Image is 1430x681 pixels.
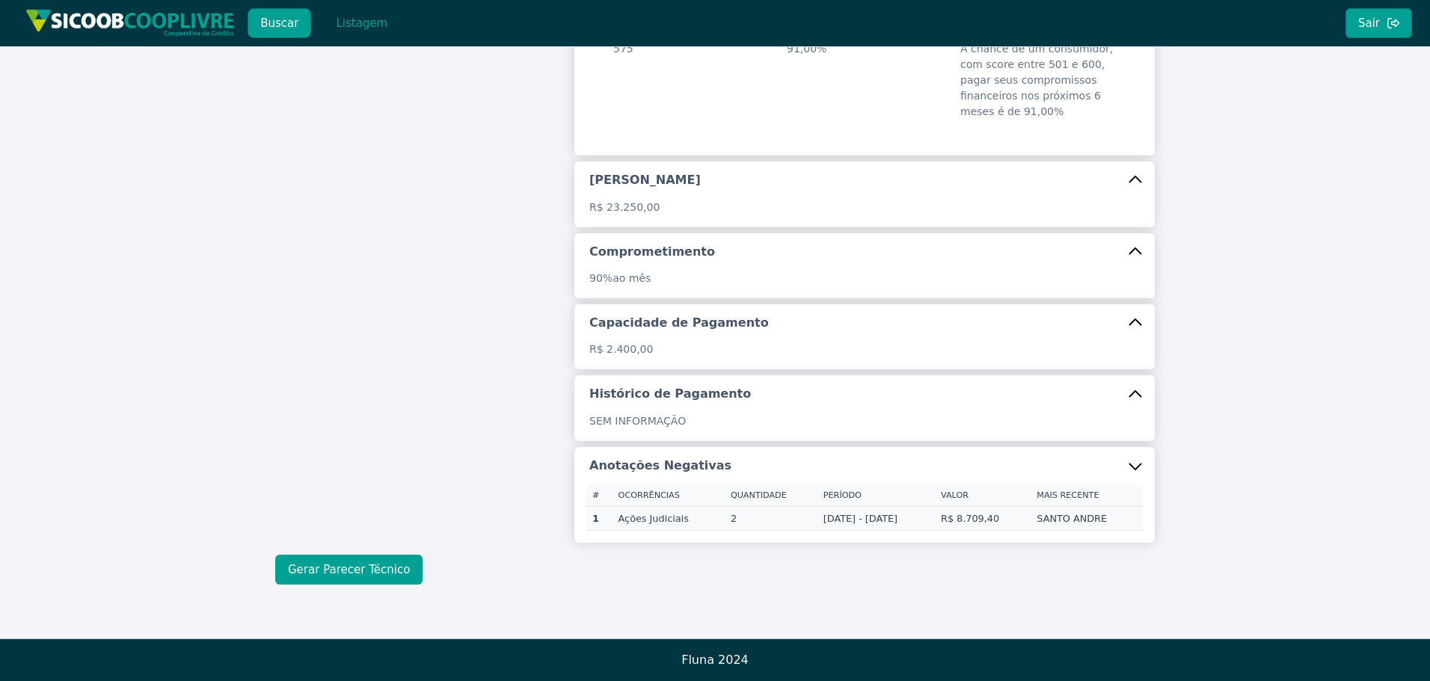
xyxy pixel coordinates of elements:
[817,507,935,531] td: [DATE] - [DATE]
[323,8,400,38] button: Listagem
[586,484,613,507] th: #
[935,484,1031,507] th: Valor
[725,507,817,531] td: 2
[613,507,725,531] td: Ações Judiciais
[574,233,1155,271] button: Comprometimento
[589,172,701,188] h5: [PERSON_NAME]
[589,272,613,284] span: 90%
[725,484,817,507] th: Quantidade
[589,457,731,474] h5: Anotações Negativas
[248,8,311,38] button: Buscar
[960,43,1113,117] span: A chance de um consumidor, com score entre 501 e 600, pagar seus compromissos financeiros nos pró...
[589,386,751,402] h5: Histórico de Pagamento
[574,304,1155,342] button: Capacidade de Pagamento
[817,484,935,507] th: Período
[935,507,1031,531] td: R$ 8.709,40
[25,9,235,37] img: img/sicoob_cooplivre.png
[589,201,660,213] span: R$ 23.250,00
[589,415,686,427] span: SEM INFORMAÇÃO
[613,484,725,507] th: Ocorrências
[574,447,1155,484] button: Anotações Negativas
[613,43,633,55] span: 575
[275,555,423,585] button: Gerar Parecer Técnico
[589,343,653,355] span: R$ 2.400,00
[787,43,826,55] span: 91,00%
[1031,484,1143,507] th: Mais recente
[574,161,1155,199] button: [PERSON_NAME]
[589,244,715,260] h5: Comprometimento
[589,315,769,331] h5: Capacidade de Pagamento
[589,271,1140,286] p: ao mês
[1031,507,1143,531] td: SANTO ANDRE
[1345,8,1412,38] button: Sair
[586,507,613,531] th: 1
[681,653,749,667] span: Fluna 2024
[574,375,1155,413] button: Histórico de Pagamento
